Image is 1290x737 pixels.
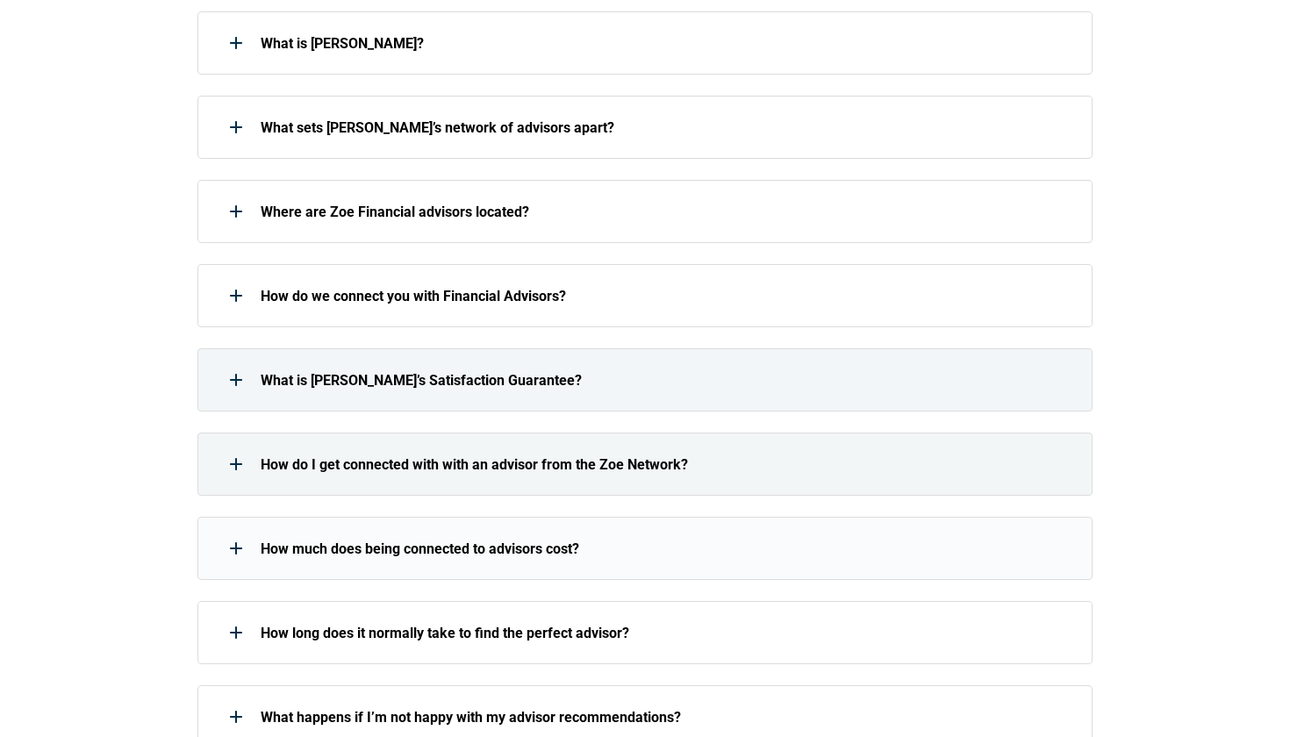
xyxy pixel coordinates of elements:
[261,540,1070,557] p: How much does being connected to advisors cost?
[261,204,1070,220] p: Where are Zoe Financial advisors located?
[261,372,1070,389] p: What is [PERSON_NAME]’s Satisfaction Guarantee?
[261,625,1070,641] p: How long does it normally take to find the perfect advisor?
[261,456,1070,473] p: How do I get connected with with an advisor from the Zoe Network?
[261,35,1070,52] p: What is [PERSON_NAME]?
[261,288,1070,304] p: How do we connect you with Financial Advisors?
[261,709,1070,726] p: What happens if I’m not happy with my advisor recommendations?
[261,119,1070,136] p: What sets [PERSON_NAME]’s network of advisors apart?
